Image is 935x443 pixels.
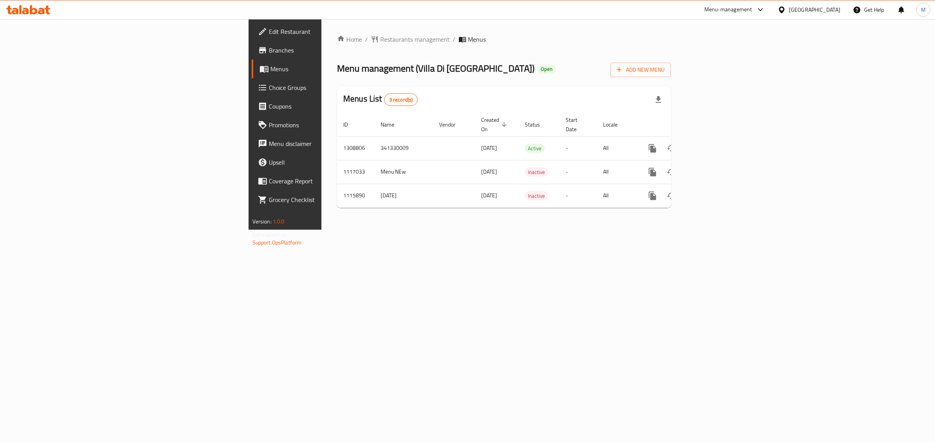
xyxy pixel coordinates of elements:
[643,186,662,205] button: more
[252,97,405,116] a: Coupons
[343,93,418,106] h2: Menus List
[252,22,405,41] a: Edit Restaurant
[525,191,548,200] div: Inactive
[617,65,665,75] span: Add New Menu
[453,35,455,44] li: /
[789,5,840,14] div: [GEOGRAPHIC_DATA]
[371,35,450,44] a: Restaurants management
[525,192,548,200] span: Inactive
[481,167,497,177] span: [DATE]
[337,60,535,77] span: Menu management ( Villa Di [GEOGRAPHIC_DATA] )
[597,184,637,207] td: All
[269,176,399,186] span: Coverage Report
[269,139,399,148] span: Menu disclaimer
[252,153,405,172] a: Upsell
[481,115,509,134] span: Created On
[252,216,272,227] span: Version:
[380,35,450,44] span: Restaurants management
[269,46,399,55] span: Branches
[269,83,399,92] span: Choice Groups
[538,65,556,74] div: Open
[269,158,399,167] span: Upsell
[643,163,662,181] button: more
[252,60,405,78] a: Menus
[921,5,926,14] span: M
[704,5,752,14] div: Menu-management
[252,116,405,134] a: Promotions
[525,120,550,129] span: Status
[559,160,597,184] td: -
[381,120,404,129] span: Name
[481,190,497,200] span: [DATE]
[385,96,418,104] span: 3 record(s)
[559,184,597,207] td: -
[610,63,671,77] button: Add New Menu
[252,230,288,240] span: Get support on:
[468,35,486,44] span: Menus
[597,136,637,160] td: All
[662,186,681,205] button: Change Status
[597,160,637,184] td: All
[252,134,405,153] a: Menu disclaimer
[252,41,405,60] a: Branches
[337,113,724,208] table: enhanced table
[525,144,545,153] span: Active
[343,120,358,129] span: ID
[252,237,302,248] a: Support.OpsPlatform
[525,168,548,177] span: Inactive
[662,139,681,158] button: Change Status
[603,120,628,129] span: Locale
[252,190,405,209] a: Grocery Checklist
[643,139,662,158] button: more
[337,35,671,44] nav: breadcrumb
[252,172,405,190] a: Coverage Report
[269,27,399,36] span: Edit Restaurant
[662,163,681,181] button: Change Status
[649,90,668,109] div: Export file
[559,136,597,160] td: -
[566,115,587,134] span: Start Date
[269,195,399,204] span: Grocery Checklist
[252,78,405,97] a: Choice Groups
[269,120,399,130] span: Promotions
[270,64,399,74] span: Menus
[269,102,399,111] span: Coupons
[538,66,556,72] span: Open
[481,143,497,153] span: [DATE]
[273,216,285,227] span: 1.0.0
[384,93,418,106] div: Total records count
[439,120,466,129] span: Vendor
[637,113,724,137] th: Actions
